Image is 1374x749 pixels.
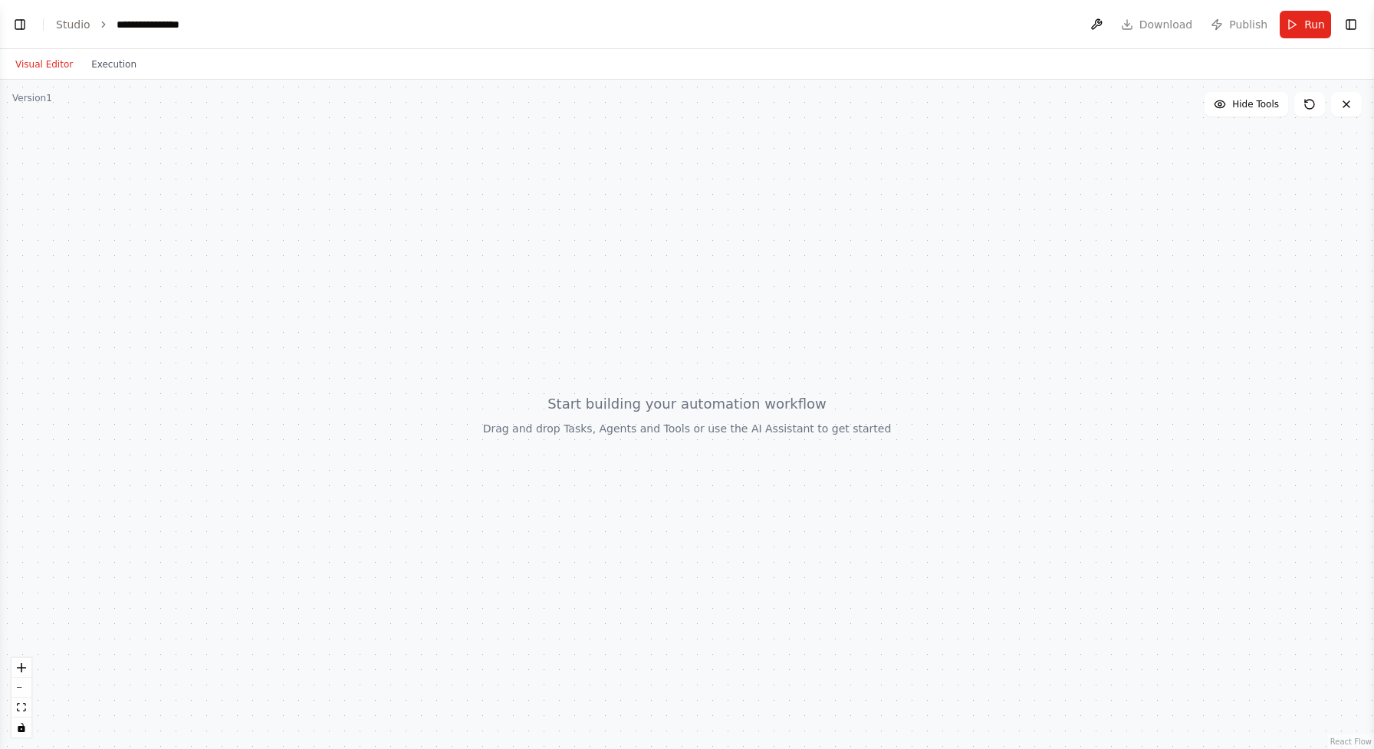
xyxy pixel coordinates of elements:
button: Show left sidebar [9,14,31,35]
div: Version 1 [12,92,52,104]
button: zoom out [12,678,31,698]
div: React Flow controls [12,658,31,738]
button: toggle interactivity [12,718,31,738]
span: Hide Tools [1232,98,1279,110]
a: React Flow attribution [1330,738,1372,746]
button: Execution [82,55,146,74]
a: Studio [56,18,90,31]
span: Run [1304,17,1325,32]
button: Hide Tools [1205,92,1288,117]
button: fit view [12,698,31,718]
button: Visual Editor [6,55,82,74]
button: Show right sidebar [1340,14,1362,35]
button: zoom in [12,658,31,678]
nav: breadcrumb [56,17,179,32]
button: Run [1280,11,1331,38]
